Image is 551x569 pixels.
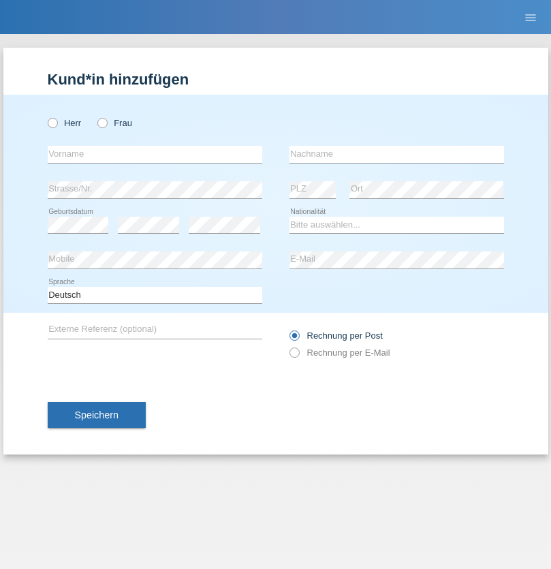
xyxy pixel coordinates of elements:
label: Rechnung per E-Mail [289,348,390,358]
input: Frau [97,118,106,127]
label: Herr [48,118,82,128]
h1: Kund*in hinzufügen [48,71,504,88]
button: Speichern [48,402,146,428]
i: menu [524,11,537,25]
a: menu [517,13,544,21]
span: Speichern [75,410,119,420]
label: Frau [97,118,132,128]
input: Rechnung per Post [289,330,298,348]
label: Rechnung per Post [289,330,383,341]
input: Herr [48,118,57,127]
input: Rechnung per E-Mail [289,348,298,365]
